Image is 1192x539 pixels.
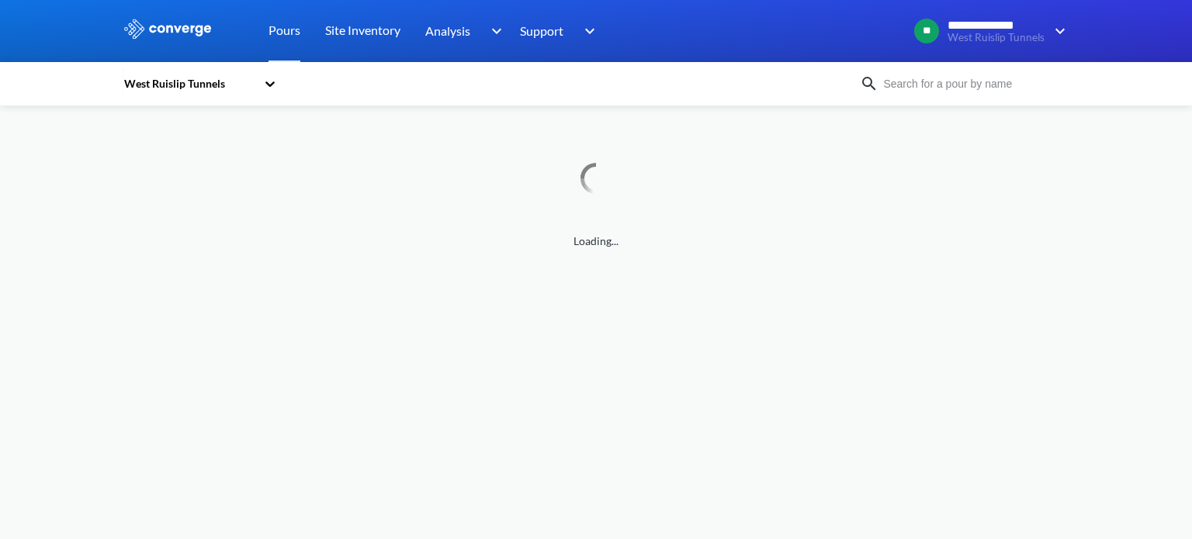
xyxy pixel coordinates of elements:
[123,75,256,92] div: West Ruislip Tunnels
[860,74,878,93] img: icon-search.svg
[878,75,1066,92] input: Search for a pour by name
[481,22,506,40] img: downArrow.svg
[425,21,470,40] span: Analysis
[948,32,1045,43] span: West Ruislip Tunnels
[574,22,599,40] img: downArrow.svg
[520,21,563,40] span: Support
[123,19,213,39] img: logo_ewhite.svg
[1045,22,1069,40] img: downArrow.svg
[123,233,1069,250] span: Loading...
